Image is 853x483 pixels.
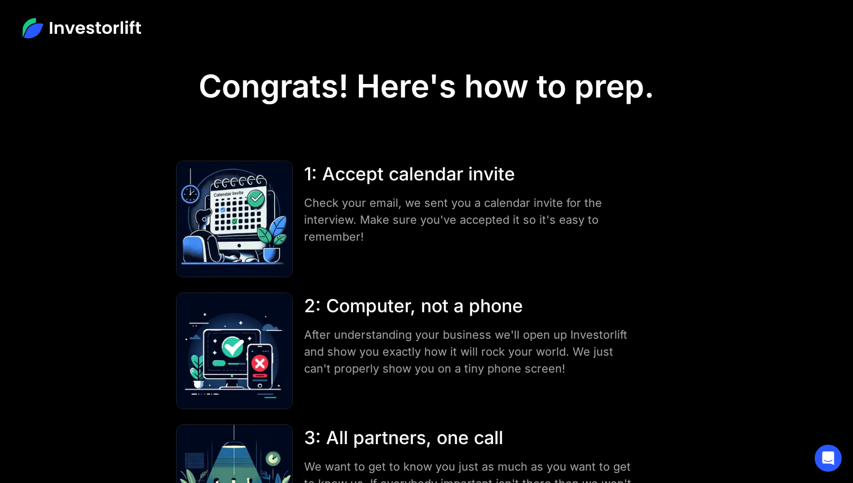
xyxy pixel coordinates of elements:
div: After understanding your business we'll open up Investorlift and show you exactly how it will roc... [304,326,639,377]
h1: Congrats! Here's how to prep. [199,68,654,105]
div: Check your email, we sent you a calendar invite for the interview. Make sure you've accepted it s... [304,194,639,245]
div: 1: Accept calendar invite [304,161,639,188]
div: 3: All partners, one call [304,424,639,451]
div: 2: Computer, not a phone [304,293,639,320]
div: Open Intercom Messenger [815,445,842,472]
